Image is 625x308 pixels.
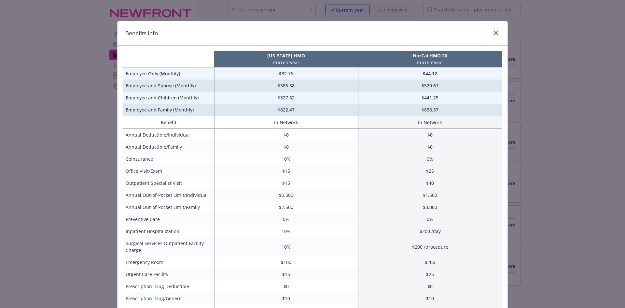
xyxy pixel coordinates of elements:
td: $520.67 [358,80,502,92]
td: $0 [358,141,502,153]
td: $622.47 [214,104,358,116]
a: close [492,29,500,37]
p: Current year [359,59,501,66]
td: Surgical Services Outpatient Facility Charge [123,237,215,256]
td: $15 [214,165,358,177]
td: $7,500 [214,201,358,213]
td: 0% [214,213,358,225]
td: Outpatient Specialist Visit [123,177,215,189]
td: $200 /procedure [358,237,502,256]
td: 0% [358,153,502,165]
td: $40 [358,177,502,189]
td: Annual Out-of-Pocket Limit/Individual [123,189,215,201]
td: $10 [214,292,358,304]
td: $200 [358,256,502,268]
td: 10% [214,225,358,237]
td: $1,500 [358,189,502,201]
td: $25 [358,165,502,177]
td: Annual Out-of-Pocket Limit/Family [123,201,215,213]
p: NorCal HMO 20 [359,52,501,59]
td: $3,000 [358,201,502,213]
td: $200 /day [358,225,502,237]
td: Annual Deductible/Individual [123,129,215,141]
td: Office Visit/Exam [123,165,215,177]
td: $838.37 [358,104,502,116]
td: 0% [358,213,502,225]
td: Coinsurance [123,153,215,165]
p: [US_STATE] HMO [215,52,357,59]
td: Emergency Room [123,256,215,268]
td: $0 [214,280,358,292]
td: $0 [358,280,502,292]
td: $327.62 [214,92,358,104]
td: Inpatient Hospitalization [123,225,215,237]
p: Current year [215,59,357,66]
td: Employee and Family (Monthly) [123,104,215,116]
td: $441.25 [358,92,502,104]
td: 10% [214,237,358,256]
td: $10 [358,292,502,304]
td: $15 [214,177,358,189]
h1: Benefits Info [125,29,158,37]
td: $25 [358,268,502,280]
td: Urgent Care Facility [123,268,215,280]
td: 10% [214,153,358,165]
th: intentionally left blank [123,51,215,67]
td: Prescription Drug Deductible [123,280,215,292]
td: $44.12 [358,67,502,80]
td: $0 [214,141,358,153]
td: $100 [214,256,358,268]
td: $32.76 [214,67,358,80]
th: Benefit [123,116,215,129]
td: Annual Deductible/Family [123,141,215,153]
td: Preventive Care [123,213,215,225]
td: Employee and Spouse (Monthly) [123,80,215,92]
th: In Network [214,116,358,129]
td: Prescription Drug/Generic [123,292,215,304]
th: In Network [358,116,502,129]
td: Employee and Children (Monthly) [123,92,215,104]
td: Employee Only (Monthly) [123,67,215,80]
td: $386.58 [214,80,358,92]
td: $2,500 [214,189,358,201]
td: $0 [358,129,502,141]
td: $15 [214,268,358,280]
td: $0 [214,129,358,141]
